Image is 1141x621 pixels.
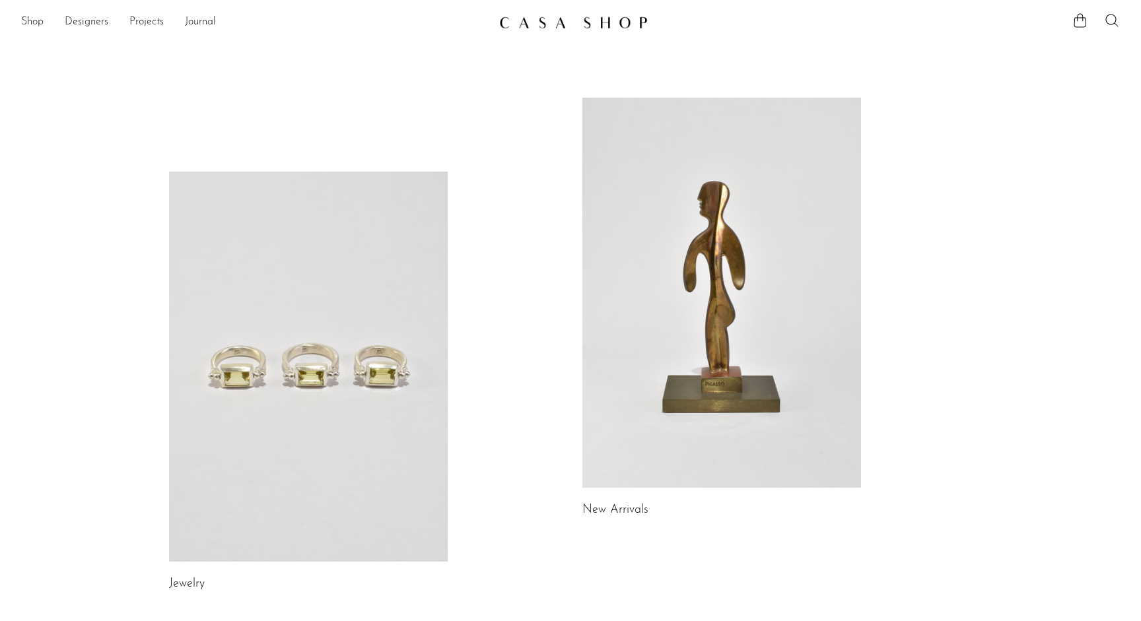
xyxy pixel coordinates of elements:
[169,578,205,590] a: Jewelry
[582,504,648,516] a: New Arrivals
[21,11,489,34] ul: NEW HEADER MENU
[185,14,216,31] a: Journal
[65,14,108,31] a: Designers
[129,14,164,31] a: Projects
[21,14,44,31] a: Shop
[21,11,489,34] nav: Desktop navigation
